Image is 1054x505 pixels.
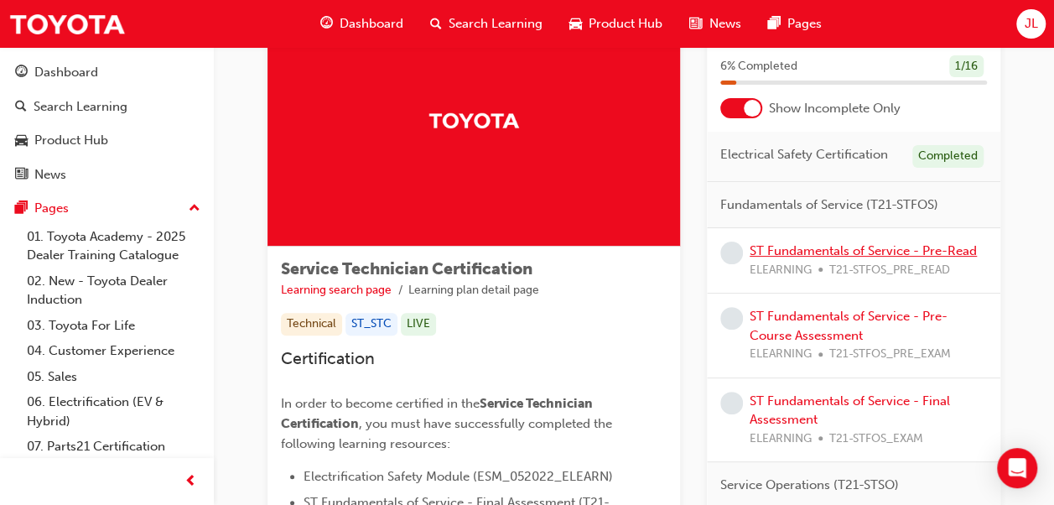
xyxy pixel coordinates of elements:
[281,349,375,368] span: Certification
[34,97,127,117] div: Search Learning
[7,57,207,88] a: Dashboard
[689,13,702,34] span: news-icon
[750,243,977,258] a: ST Fundamentals of Service - Pre-Read
[20,338,207,364] a: 04. Customer Experience
[7,125,207,156] a: Product Hub
[7,193,207,224] button: Pages
[401,313,436,336] div: LIVE
[281,283,392,297] a: Learning search page
[34,63,98,82] div: Dashboard
[829,430,923,449] span: T21-STFOS_EXAM
[34,199,69,218] div: Pages
[304,469,613,484] span: Electrification Safety Module (ESM_052022_ELEARN)
[769,99,901,118] span: Show Incomplete Only
[320,13,333,34] span: guage-icon
[449,14,543,34] span: Search Learning
[720,57,797,76] span: 6 % Completed
[787,14,821,34] span: Pages
[15,100,27,115] span: search-icon
[997,448,1037,488] div: Open Intercom Messenger
[15,168,28,183] span: news-icon
[20,364,207,390] a: 05. Sales
[720,476,899,495] span: Service Operations (T21-STSO)
[829,345,951,364] span: T21-STFOS_PRE_EXAM
[8,5,126,43] img: Trak
[750,345,812,364] span: ELEARNING
[750,309,948,343] a: ST Fundamentals of Service - Pre-Course Assessment
[184,471,197,492] span: prev-icon
[1024,14,1037,34] span: JL
[754,7,834,41] a: pages-iconPages
[949,55,984,78] div: 1 / 16
[281,416,615,451] span: , you must have successfully completed the following learning resources:
[20,434,207,460] a: 07. Parts21 Certification
[281,313,342,336] div: Technical
[720,392,743,414] span: learningRecordVerb_NONE-icon
[417,7,556,41] a: search-iconSearch Learning
[720,145,888,164] span: Electrical Safety Certification
[7,159,207,190] a: News
[589,14,662,34] span: Product Hub
[20,389,207,434] a: 06. Electrification (EV & Hybrid)
[676,7,754,41] a: news-iconNews
[428,106,520,135] img: Trak
[1016,9,1046,39] button: JL
[20,313,207,339] a: 03. Toyota For Life
[750,393,950,428] a: ST Fundamentals of Service - Final Assessment
[767,13,780,34] span: pages-icon
[556,7,676,41] a: car-iconProduct Hub
[829,261,950,280] span: T21-STFOS_PRE_READ
[569,13,582,34] span: car-icon
[281,396,480,411] span: In order to become certified in the
[709,14,740,34] span: News
[20,224,207,268] a: 01. Toyota Academy - 2025 Dealer Training Catalogue
[720,307,743,330] span: learningRecordVerb_NONE-icon
[20,268,207,313] a: 02. New - Toyota Dealer Induction
[7,91,207,122] a: Search Learning
[15,133,28,148] span: car-icon
[720,195,938,215] span: Fundamentals of Service (T21-STFOS)
[750,261,812,280] span: ELEARNING
[912,145,984,168] div: Completed
[340,14,403,34] span: Dashboard
[189,198,200,220] span: up-icon
[408,281,539,300] li: Learning plan detail page
[7,54,207,193] button: DashboardSearch LearningProduct HubNews
[34,131,108,150] div: Product Hub
[34,165,66,185] div: News
[15,201,28,216] span: pages-icon
[281,259,532,279] span: Service Technician Certification
[345,313,397,336] div: ST_STC
[430,13,442,34] span: search-icon
[281,396,595,431] span: Service Technician Certification
[15,65,28,81] span: guage-icon
[750,430,812,449] span: ELEARNING
[720,242,743,264] span: learningRecordVerb_NONE-icon
[307,7,417,41] a: guage-iconDashboard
